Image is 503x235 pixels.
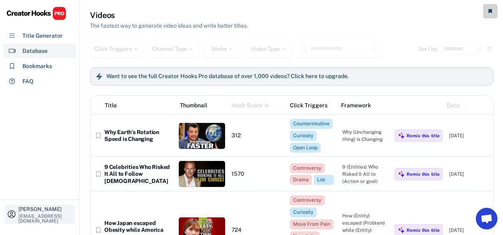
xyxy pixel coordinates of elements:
[106,73,349,80] h6: Want to see the full Creator Hooks Pro database of over 1,000 videos? Click here to upgrade.
[371,45,378,52] button: highlight_remove
[407,133,439,139] div: Remix this title
[407,171,439,177] div: Remix this title
[232,227,283,234] div: 724
[447,101,459,110] div: Date
[341,101,386,110] div: Framework
[293,221,330,228] div: Move From Pain
[104,129,172,143] div: Why Earth’s Rotation Speed is Changing
[179,161,225,187] img: thumbnail%20%2869%29.jpg
[317,177,331,183] div: List
[22,47,48,55] div: Database
[232,101,262,110] div: Hook Score
[293,165,321,172] div: Controversy
[94,46,139,52] div: Click Triggers
[398,132,405,139] img: MagicMajor%20%28Purple%29.svg
[94,170,102,178] button: bookmark_border
[290,101,335,110] div: Click Triggers
[18,207,73,212] div: [PERSON_NAME]
[449,227,489,234] div: [DATE]
[293,177,309,183] div: Drama
[418,46,437,52] div: Sort by
[449,171,489,178] div: [DATE]
[398,171,405,178] img: MagicMajor%20%28Purple%29.svg
[105,101,117,110] div: Title
[398,227,405,234] img: MagicMajor%20%28Purple%29.svg
[342,129,388,143] div: Why (Unchanging thing) is Changing
[293,209,313,216] div: Curiosity
[152,46,194,52] div: Channel Type
[212,46,234,52] div: Niche
[22,32,63,40] div: Title Generator
[342,163,388,185] div: 9 (Entities) Who Risked It All to (Action or goal)
[293,197,321,204] div: Controversy
[94,226,102,234] button: bookmark_border
[90,10,115,21] h3: Videos
[22,62,52,70] div: Bookmarks
[90,22,248,30] div: The fastest way to generate video ideas and write better titles.
[18,214,73,223] div: [EMAIL_ADDRESS][DOMAIN_NAME]
[22,77,34,86] div: FAQ
[232,132,283,139] div: 312
[476,208,497,229] a: Open chat
[232,171,283,178] div: 1570
[179,123,225,149] img: thumbnail%20%2862%29.jpg
[407,227,439,233] div: Remix this title
[449,132,489,139] div: [DATE]
[251,46,287,52] div: Video Type
[180,101,225,110] div: Thumbnail
[293,145,317,151] div: Open Loop
[6,6,66,20] img: CHPRO%20Logo.svg
[94,132,102,140] button: bookmark_border
[104,164,172,185] div: 9 Celebrities Who Risked It All to Follow [DEMOGRAPHIC_DATA]
[293,121,329,127] div: Counterintuitive
[293,133,313,139] div: Curiosity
